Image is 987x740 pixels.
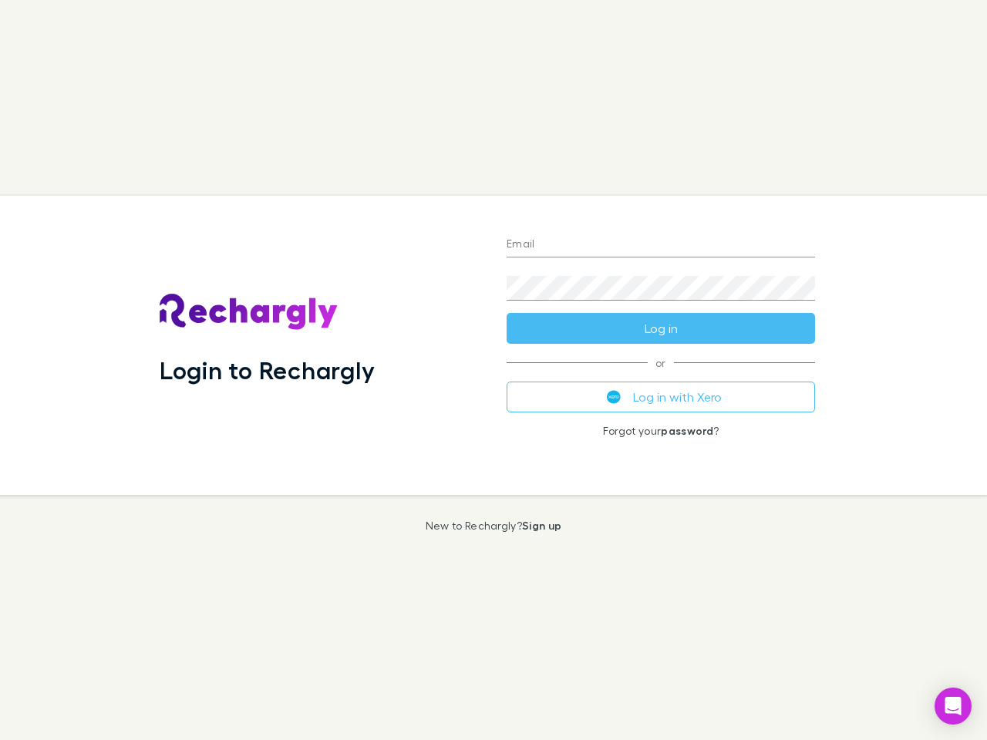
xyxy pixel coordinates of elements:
div: Open Intercom Messenger [935,688,972,725]
img: Xero's logo [607,390,621,404]
p: New to Rechargly? [426,520,562,532]
button: Log in with Xero [507,382,815,412]
a: Sign up [522,519,561,532]
a: password [661,424,713,437]
h1: Login to Rechargly [160,355,375,385]
img: Rechargly's Logo [160,294,339,331]
button: Log in [507,313,815,344]
p: Forgot your ? [507,425,815,437]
